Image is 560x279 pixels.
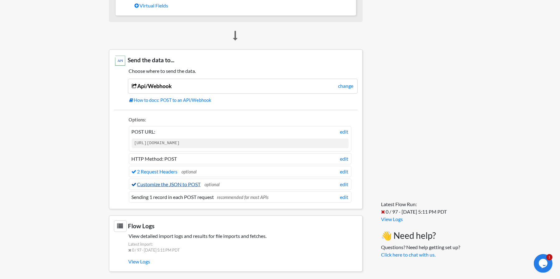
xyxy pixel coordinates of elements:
[114,54,126,67] img: Any API
[129,116,351,125] li: Options:
[381,216,403,222] a: View Logs
[205,182,220,187] span: optional
[340,181,349,188] a: edit
[114,220,358,232] h3: Flow Logs
[381,230,460,241] h3: 👋 Need help?
[381,252,436,258] a: Click here to chat with us.
[129,126,351,151] li: POST URL:
[534,254,554,273] iframe: chat widget
[381,201,447,215] span: Latest Flow Run: 0 / 97 - [DATE] 5:11 PM PDT
[114,54,358,67] h3: Send the data to...
[340,193,349,201] a: edit
[129,153,351,164] li: HTTP Method: POST
[217,195,269,200] span: recommended for most APIs
[340,155,349,163] a: edit
[338,82,354,90] a: change
[132,181,201,187] a: Customize the JSON to POST
[132,83,172,89] a: Api/Webhook
[129,192,351,203] li: Sending 1 record in each POST request
[340,128,349,135] a: edit
[381,244,460,258] p: Questions? Need help getting set up?
[114,233,358,239] h5: View detailed import logs and results for file imports and fetches.
[129,256,358,267] a: View Logs
[182,169,197,174] span: optional
[114,68,358,74] h5: Choose where to send the data.
[132,139,349,148] code: [URL][DOMAIN_NAME]
[135,0,351,11] a: Virtual Fields
[114,241,358,256] span: Latest import: 0 / 97 - [DATE] 5:11 PM PDT
[129,97,358,104] a: How to docs: POST to an API/Webhook
[132,168,178,174] a: 2 Request Headers
[340,168,349,175] a: edit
